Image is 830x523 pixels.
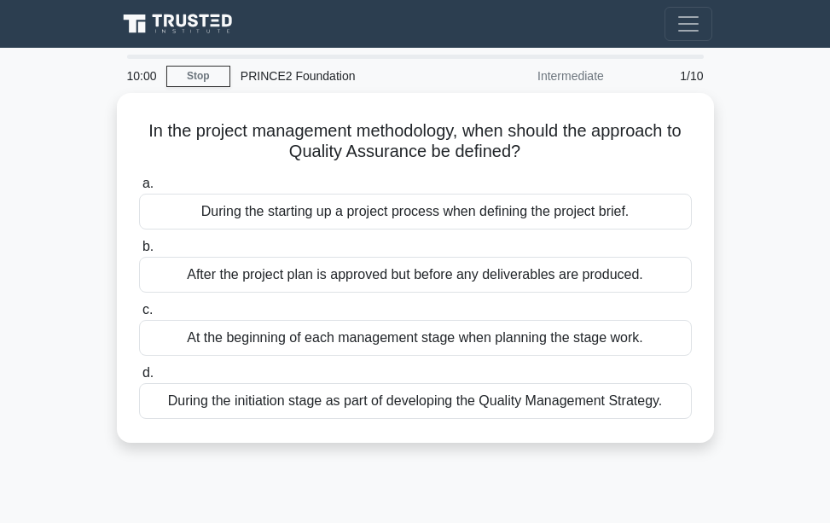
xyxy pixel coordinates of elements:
[139,383,692,419] div: During the initiation stage as part of developing the Quality Management Strategy.
[137,120,694,163] h5: In the project management methodology, when should the approach to Quality Assurance be defined?
[139,194,692,230] div: During the starting up a project process when defining the project brief.
[142,365,154,380] span: d.
[166,66,230,87] a: Stop
[139,257,692,293] div: After the project plan is approved but before any deliverables are produced.
[142,239,154,253] span: b.
[665,7,712,41] button: Toggle navigation
[117,59,166,93] div: 10:00
[230,59,465,93] div: PRINCE2 Foundation
[139,320,692,356] div: At the beginning of each management stage when planning the stage work.
[614,59,714,93] div: 1/10
[142,176,154,190] span: a.
[465,59,614,93] div: Intermediate
[142,302,153,317] span: c.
